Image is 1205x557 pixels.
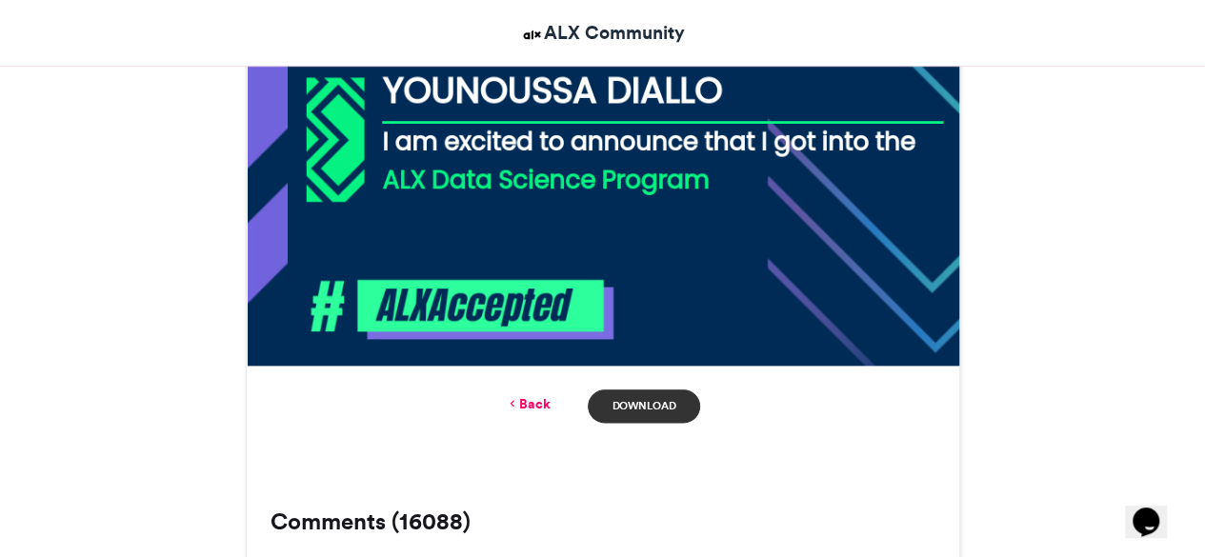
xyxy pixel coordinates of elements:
[271,510,935,533] h3: Comments (16088)
[505,394,550,414] a: Back
[520,19,685,47] a: ALX Community
[588,389,699,423] a: Download
[520,23,544,47] img: ALX Community
[1125,481,1186,538] iframe: chat widget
